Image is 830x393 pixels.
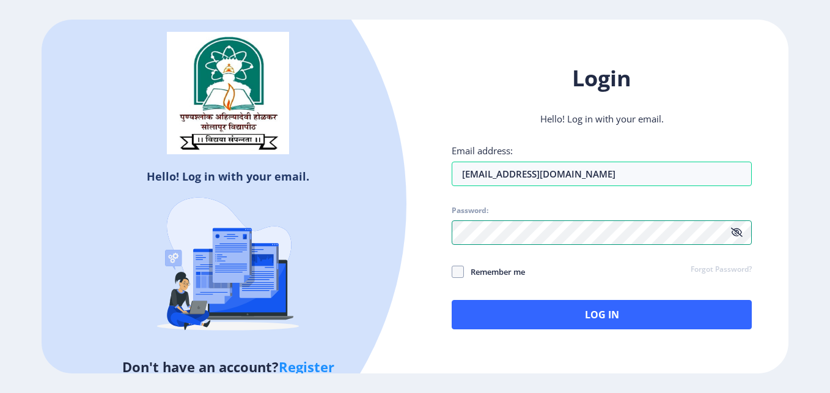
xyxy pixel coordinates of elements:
[464,264,525,279] span: Remember me
[121,173,335,357] img: Recruitment%20Agencies%20(%20verification).svg
[452,144,513,157] label: Email address:
[691,264,752,275] a: Forgot Password?
[452,206,488,215] label: Password:
[167,32,289,154] img: solapur_logo.png
[279,357,334,376] a: Register
[452,64,752,93] h1: Login
[452,113,752,125] p: Hello! Log in with your email.
[452,162,752,186] input: Email address
[452,300,752,329] button: Log In
[51,357,406,376] h5: Don't have an account?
